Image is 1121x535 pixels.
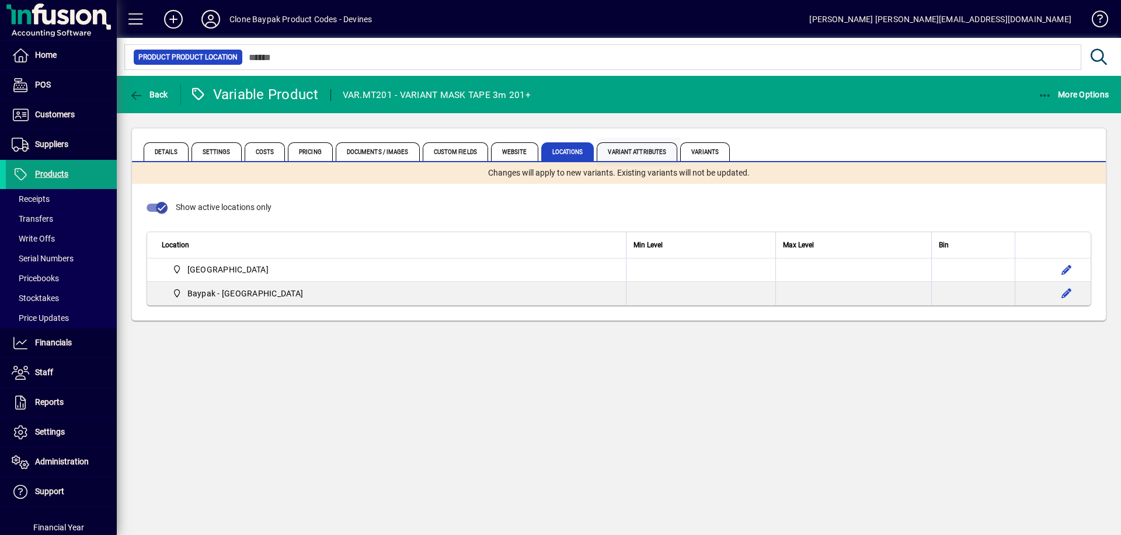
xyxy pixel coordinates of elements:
span: Pricebooks [12,274,59,283]
div: Clone Baypak Product Codes - Devines [229,10,372,29]
span: Product Product Location [138,51,238,63]
a: Pricebooks [6,268,117,288]
span: Baypak - [GEOGRAPHIC_DATA] [187,288,304,299]
span: [GEOGRAPHIC_DATA] [187,264,269,275]
span: Products [35,169,68,179]
span: Customers [35,110,75,119]
span: More Options [1038,90,1109,99]
a: Home [6,41,117,70]
a: Suppliers [6,130,117,159]
span: Receipts [12,194,50,204]
a: Transfers [6,209,117,229]
span: Stocktakes [12,293,59,303]
a: POS [6,71,117,100]
a: Staff [6,358,117,387]
span: Changes will apply to new variants. Existing variants will not be updated. [488,167,750,179]
span: Baypak - Onekawa [168,286,308,300]
span: Variant Attributes [597,142,677,161]
span: Locations [541,142,594,161]
a: Receipts [6,189,117,209]
span: Home [35,50,57,60]
button: Profile [192,9,229,30]
span: Back [129,90,168,99]
a: Administration [6,447,117,477]
app-page-header-button: Back [117,84,181,105]
a: Write Offs [6,229,117,249]
div: Variable Product [190,85,319,104]
span: Settings [35,427,65,436]
div: VAR.MT201 - VARIANT MASK TAPE 3m 201+ [343,86,531,104]
span: Financials [35,338,72,347]
a: Support [6,477,117,506]
span: Support [35,487,64,496]
span: Show active locations only [176,202,271,212]
span: Suppliers [35,139,68,149]
span: Variants [680,142,730,161]
a: Settings [6,418,117,447]
button: Back [126,84,171,105]
span: Price Updates [12,313,69,323]
span: Website [491,142,538,161]
span: Administration [35,457,89,466]
span: Details [144,142,189,161]
a: Customers [6,100,117,130]
a: Price Updates [6,308,117,328]
button: Edit [1057,260,1076,279]
span: Reports [35,397,64,407]
button: Add [155,9,192,30]
button: More Options [1035,84,1112,105]
div: [PERSON_NAME] [PERSON_NAME][EMAIL_ADDRESS][DOMAIN_NAME] [809,10,1071,29]
a: Financials [6,328,117,358]
a: Reports [6,388,117,417]
span: Staff [35,368,53,377]
span: Min Level [633,239,663,251]
span: Write Offs [12,234,55,243]
a: Stocktakes [6,288,117,308]
span: Costs [245,142,286,161]
span: Transfers [12,214,53,223]
span: Documents / Images [336,142,420,161]
a: Knowledge Base [1083,2,1106,40]
span: POS [35,80,51,89]
span: Amcor Airport Oaks [168,263,273,277]
span: Bin [939,239,949,251]
span: Financial Year [33,523,84,532]
a: Serial Numbers [6,249,117,268]
button: Edit [1057,284,1076,303]
span: Location [162,239,189,251]
span: Max Level [783,239,814,251]
span: Custom Fields [423,142,488,161]
span: Settings [192,142,242,161]
span: Pricing [288,142,333,161]
span: Serial Numbers [12,254,74,263]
